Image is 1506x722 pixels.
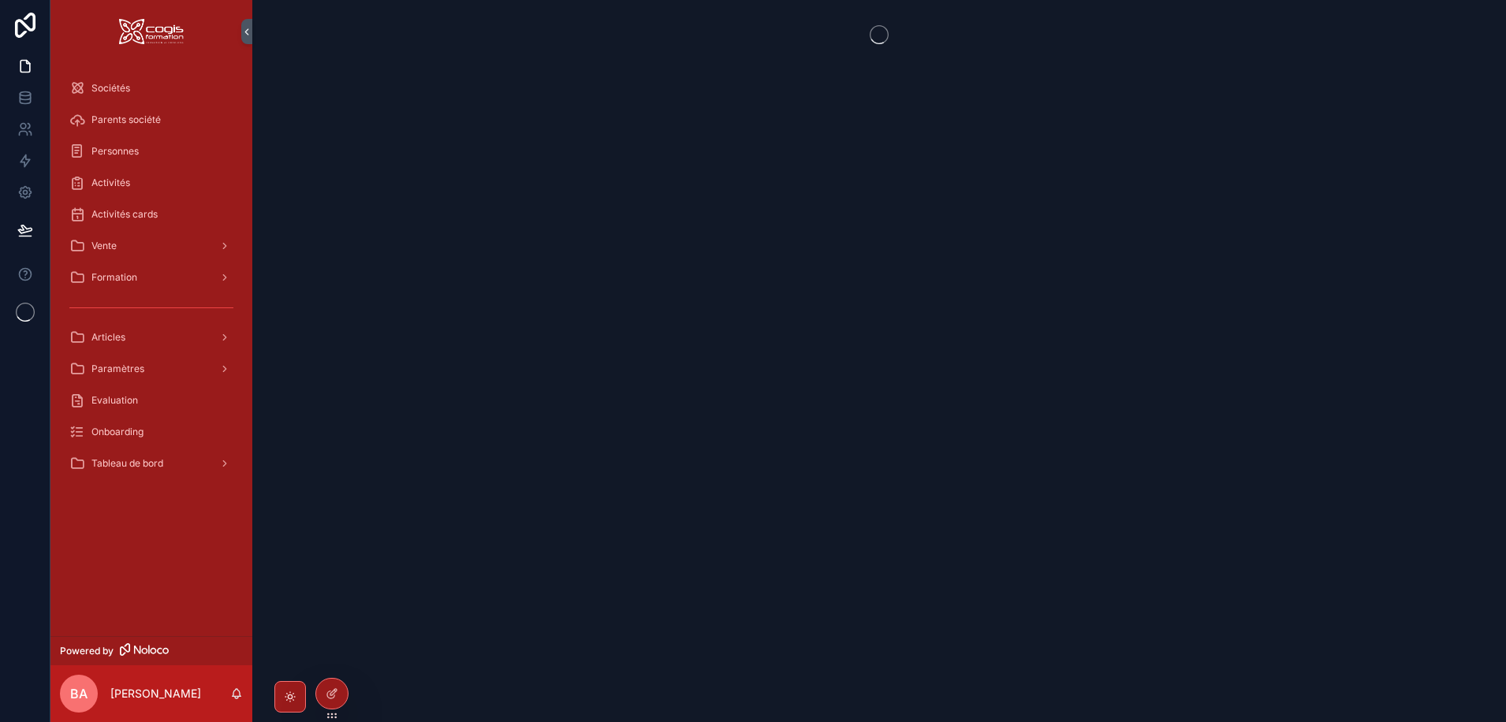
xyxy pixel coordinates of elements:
[60,386,243,415] a: Evaluation
[60,137,243,166] a: Personnes
[60,645,114,657] span: Powered by
[60,355,243,383] a: Paramètres
[60,169,243,197] a: Activités
[60,418,243,446] a: Onboarding
[50,63,252,498] div: scrollable content
[60,106,243,134] a: Parents société
[91,114,161,126] span: Parents société
[91,363,144,375] span: Paramètres
[60,449,243,478] a: Tableau de bord
[60,74,243,102] a: Sociétés
[119,19,184,44] img: App logo
[91,177,130,189] span: Activités
[91,457,163,470] span: Tableau de bord
[91,331,125,344] span: Articles
[91,208,158,221] span: Activités cards
[91,426,144,438] span: Onboarding
[91,240,117,252] span: Vente
[91,271,137,284] span: Formation
[70,684,88,703] span: BA
[60,323,243,352] a: Articles
[60,263,243,292] a: Formation
[91,82,130,95] span: Sociétés
[60,200,243,229] a: Activités cards
[60,232,243,260] a: Vente
[110,686,201,702] p: [PERSON_NAME]
[50,636,252,665] a: Powered by
[91,145,139,158] span: Personnes
[91,394,138,407] span: Evaluation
